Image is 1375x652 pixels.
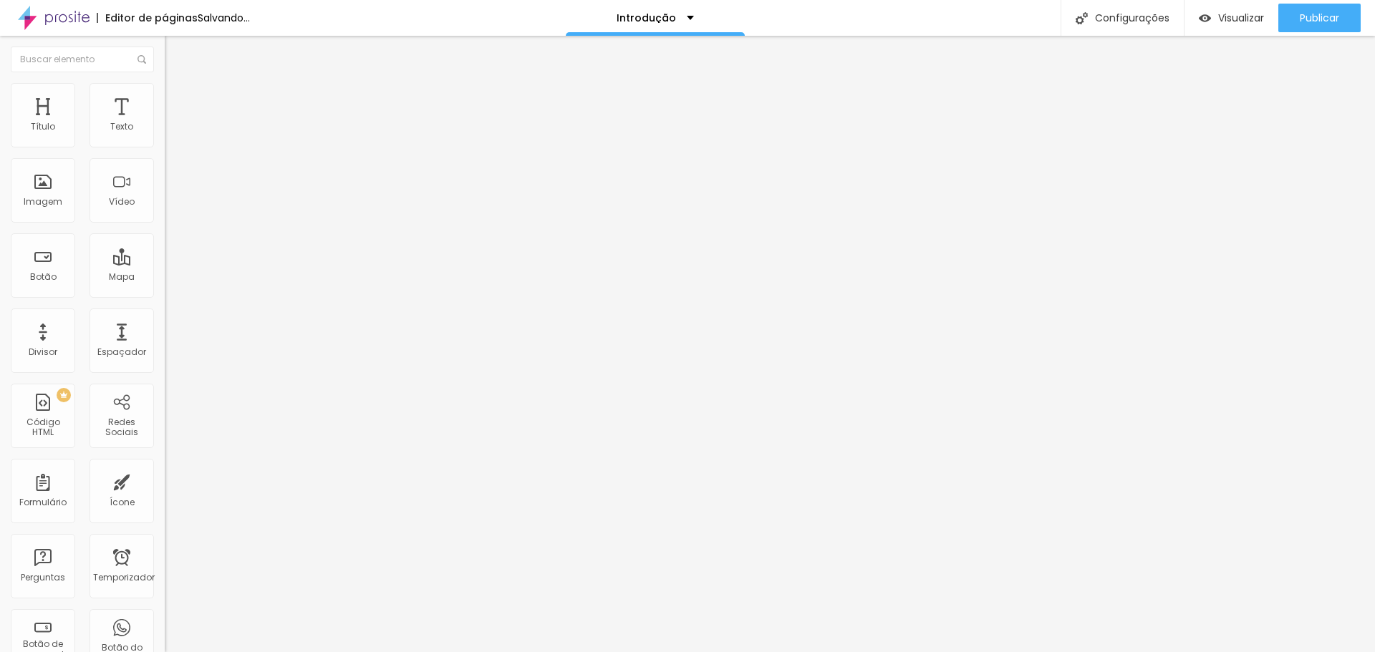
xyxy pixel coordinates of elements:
font: Ícone [110,496,135,508]
img: Ícone [1076,12,1088,24]
img: view-1.svg [1199,12,1211,24]
div: Salvando... [198,13,250,23]
font: Divisor [29,346,57,358]
font: Vídeo [109,195,135,208]
font: Introdução [617,11,676,25]
input: Buscar elemento [11,47,154,72]
img: Ícone [137,55,146,64]
font: Configurações [1095,11,1169,25]
font: Publicar [1300,11,1339,25]
font: Editor de páginas [105,11,198,25]
font: Formulário [19,496,67,508]
font: Mapa [109,271,135,283]
font: Perguntas [21,571,65,583]
font: Botão [30,271,57,283]
iframe: Editor [165,36,1375,652]
font: Texto [110,120,133,132]
font: Imagem [24,195,62,208]
font: Visualizar [1218,11,1264,25]
font: Título [31,120,55,132]
button: Publicar [1278,4,1361,32]
font: Temporizador [93,571,155,583]
button: Visualizar [1185,4,1278,32]
font: Espaçador [97,346,146,358]
font: Redes Sociais [105,416,138,438]
font: Código HTML [26,416,60,438]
